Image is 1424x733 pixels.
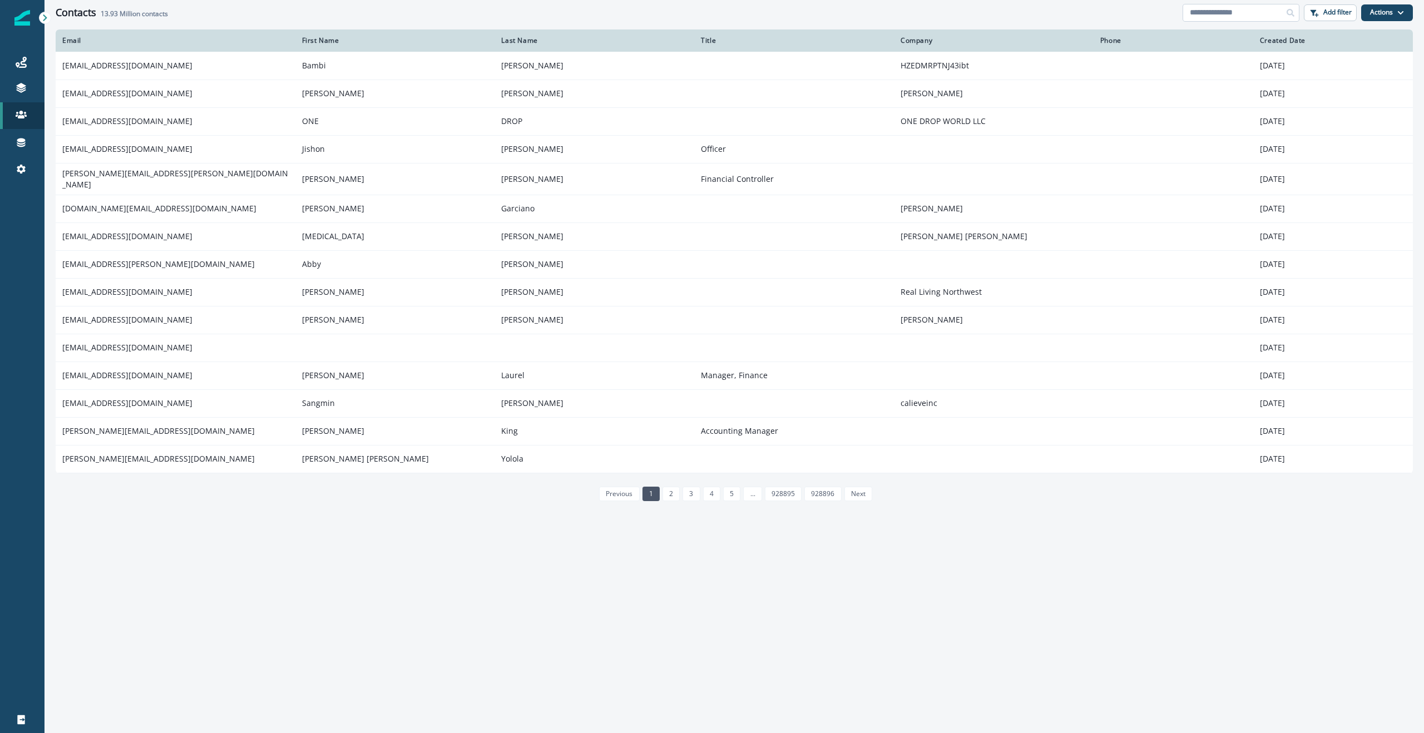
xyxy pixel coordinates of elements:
td: [PERSON_NAME] [894,80,1094,107]
div: First Name [302,36,488,45]
button: Add filter [1304,4,1357,21]
td: [EMAIL_ADDRESS][DOMAIN_NAME] [56,80,295,107]
td: Jishon [295,135,495,163]
p: Financial Controller [701,174,887,185]
p: [DATE] [1260,370,1406,381]
p: [DATE] [1260,174,1406,185]
td: [PERSON_NAME] [495,52,694,80]
td: DROP [495,107,694,135]
ul: Pagination [596,487,872,501]
a: [PERSON_NAME][EMAIL_ADDRESS][DOMAIN_NAME][PERSON_NAME]KingAccounting Manager[DATE] [56,417,1413,445]
a: [DOMAIN_NAME][EMAIL_ADDRESS][DOMAIN_NAME][PERSON_NAME]Garciano[PERSON_NAME][DATE] [56,195,1413,222]
td: Abby [295,250,495,278]
td: [PERSON_NAME] [295,306,495,334]
td: King [495,417,694,445]
a: [PERSON_NAME][EMAIL_ADDRESS][PERSON_NAME][DOMAIN_NAME][PERSON_NAME][PERSON_NAME]Financial Control... [56,163,1413,195]
td: ONE DROP WORLD LLC [894,107,1094,135]
p: Add filter [1323,8,1352,16]
button: Actions [1361,4,1413,21]
td: [EMAIL_ADDRESS][DOMAIN_NAME] [56,278,295,306]
a: Page 4 [703,487,720,501]
a: Page 2 [662,487,680,501]
td: [PERSON_NAME] [295,361,495,389]
p: Officer [701,143,887,155]
a: [EMAIL_ADDRESS][DOMAIN_NAME][PERSON_NAME][PERSON_NAME]Real Living Northwest[DATE] [56,278,1413,306]
td: [PERSON_NAME] [295,80,495,107]
p: [DATE] [1260,286,1406,298]
a: [EMAIL_ADDRESS][DOMAIN_NAME]ONEDROPONE DROP WORLD LLC[DATE] [56,107,1413,135]
td: [PERSON_NAME] [495,80,694,107]
a: Page 3 [683,487,700,501]
td: [PERSON_NAME] [495,389,694,417]
td: [PERSON_NAME] [495,306,694,334]
td: [PERSON_NAME] [295,195,495,222]
p: [DATE] [1260,453,1406,464]
p: [DATE] [1260,342,1406,353]
p: [DATE] [1260,398,1406,409]
a: [PERSON_NAME][EMAIL_ADDRESS][DOMAIN_NAME][PERSON_NAME] [PERSON_NAME]Yolola[DATE] [56,445,1413,473]
a: [EMAIL_ADDRESS][DOMAIN_NAME][PERSON_NAME][PERSON_NAME][PERSON_NAME][DATE] [56,80,1413,107]
a: [EMAIL_ADDRESS][DOMAIN_NAME]Bambi[PERSON_NAME]HZEDMRPTNJ43ibt[DATE] [56,52,1413,80]
td: [EMAIL_ADDRESS][DOMAIN_NAME] [56,52,295,80]
p: [DATE] [1260,425,1406,437]
a: [EMAIL_ADDRESS][DOMAIN_NAME]Sangmin[PERSON_NAME]calieveinc[DATE] [56,389,1413,417]
p: [DATE] [1260,143,1406,155]
p: Manager, Finance [701,370,887,381]
td: [EMAIL_ADDRESS][DOMAIN_NAME] [56,334,295,361]
p: [DATE] [1260,231,1406,242]
td: [EMAIL_ADDRESS][PERSON_NAME][DOMAIN_NAME] [56,250,295,278]
td: [PERSON_NAME] [894,306,1094,334]
td: [EMAIL_ADDRESS][DOMAIN_NAME] [56,389,295,417]
a: [EMAIL_ADDRESS][DOMAIN_NAME][MEDICAL_DATA][PERSON_NAME][PERSON_NAME] [PERSON_NAME][DATE] [56,222,1413,250]
a: Jump forward [743,487,762,501]
p: [DATE] [1260,88,1406,99]
div: Title [701,36,887,45]
img: Inflection [14,10,30,26]
td: HZEDMRPTNJ43ibt [894,52,1094,80]
td: [MEDICAL_DATA] [295,222,495,250]
p: [DATE] [1260,314,1406,325]
td: [PERSON_NAME][EMAIL_ADDRESS][PERSON_NAME][DOMAIN_NAME] [56,163,295,195]
div: Email [62,36,289,45]
td: [PERSON_NAME] [894,195,1094,222]
a: Page 928896 [804,487,841,501]
td: [PERSON_NAME] [PERSON_NAME] [295,445,495,473]
a: [EMAIL_ADDRESS][DOMAIN_NAME][PERSON_NAME]LaurelManager, Finance[DATE] [56,361,1413,389]
td: Bambi [295,52,495,80]
td: [PERSON_NAME] [PERSON_NAME] [894,222,1094,250]
a: [EMAIL_ADDRESS][PERSON_NAME][DOMAIN_NAME]Abby[PERSON_NAME][DATE] [56,250,1413,278]
td: [PERSON_NAME][EMAIL_ADDRESS][DOMAIN_NAME] [56,445,295,473]
p: Accounting Manager [701,425,887,437]
td: [EMAIL_ADDRESS][DOMAIN_NAME] [56,222,295,250]
td: [PERSON_NAME] [495,222,694,250]
a: [EMAIL_ADDRESS][DOMAIN_NAME][PERSON_NAME][PERSON_NAME][PERSON_NAME][DATE] [56,306,1413,334]
span: 13.93 Million [101,9,140,18]
td: Laurel [495,361,694,389]
h2: contacts [101,10,168,18]
td: calieveinc [894,389,1094,417]
div: Created Date [1260,36,1406,45]
td: [PERSON_NAME] [495,135,694,163]
p: [DATE] [1260,259,1406,270]
td: [EMAIL_ADDRESS][DOMAIN_NAME] [56,107,295,135]
a: Page 928895 [765,487,802,501]
td: [PERSON_NAME] [295,278,495,306]
td: [PERSON_NAME][EMAIL_ADDRESS][DOMAIN_NAME] [56,417,295,445]
a: [EMAIL_ADDRESS][DOMAIN_NAME]Jishon[PERSON_NAME]Officer[DATE] [56,135,1413,163]
div: Last Name [501,36,688,45]
p: [DATE] [1260,60,1406,71]
td: [PERSON_NAME] [495,250,694,278]
td: [EMAIL_ADDRESS][DOMAIN_NAME] [56,306,295,334]
td: Yolola [495,445,694,473]
div: Phone [1100,36,1247,45]
td: [PERSON_NAME] [495,163,694,195]
td: Sangmin [295,389,495,417]
a: Next page [844,487,872,501]
td: Real Living Northwest [894,278,1094,306]
td: ONE [295,107,495,135]
a: Page 1 is your current page [642,487,660,501]
a: Page 5 [723,487,740,501]
td: [PERSON_NAME] [295,163,495,195]
td: [PERSON_NAME] [495,278,694,306]
a: [EMAIL_ADDRESS][DOMAIN_NAME][DATE] [56,334,1413,361]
